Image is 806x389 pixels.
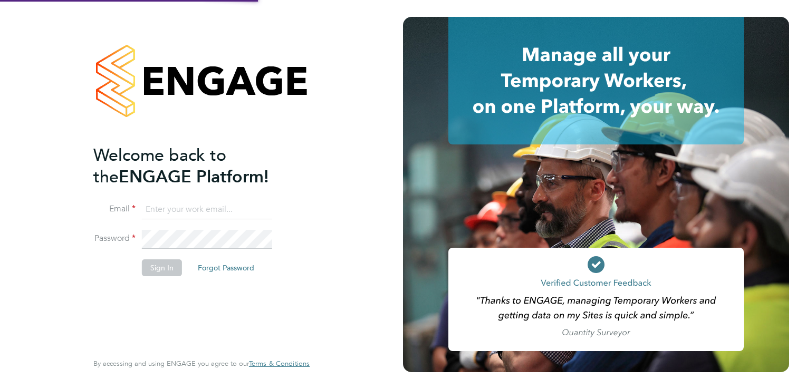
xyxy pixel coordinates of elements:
[189,259,263,276] button: Forgot Password
[249,359,310,368] span: Terms & Conditions
[93,233,136,244] label: Password
[93,359,310,368] span: By accessing and using ENGAGE you agree to our
[249,359,310,368] a: Terms & Conditions
[142,200,272,219] input: Enter your work email...
[142,259,182,276] button: Sign In
[93,203,136,215] label: Email
[93,144,299,188] h2: ENGAGE Platform!
[93,145,226,187] span: Welcome back to the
